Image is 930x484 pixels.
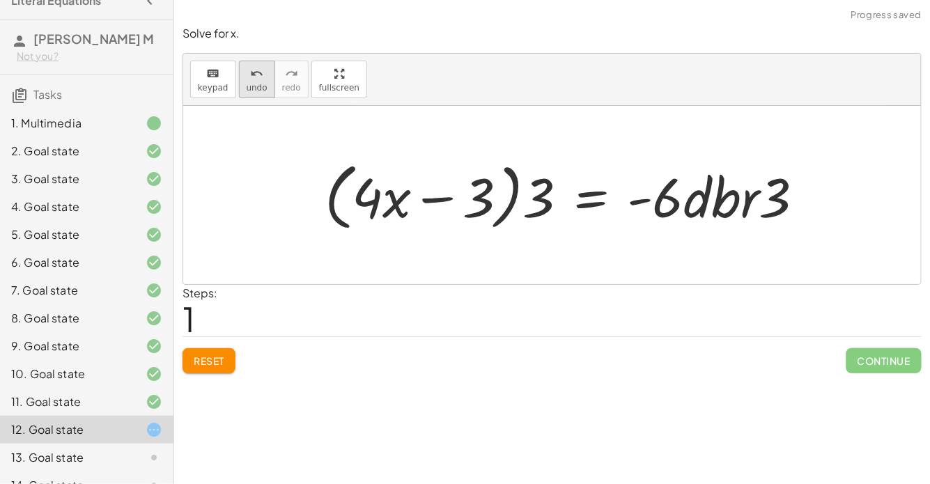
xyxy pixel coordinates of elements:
i: Task started. [146,421,162,438]
div: 2. Goal state [11,143,123,159]
i: Task finished and correct. [146,198,162,215]
span: Tasks [33,87,62,102]
span: [PERSON_NAME] M [33,31,154,47]
div: 8. Goal state [11,310,123,327]
div: 13. Goal state [11,449,123,466]
div: 9. Goal state [11,338,123,354]
span: Reset [194,354,224,367]
div: 1. Multimedia [11,115,123,132]
button: keyboardkeypad [190,61,236,98]
span: fullscreen [319,83,359,93]
i: Task finished and correct. [146,310,162,327]
p: Solve for x. [183,26,922,42]
span: keypad [198,83,228,93]
i: Task finished and correct. [146,254,162,271]
i: redo [285,65,298,82]
i: undo [250,65,263,82]
button: undoundo [239,61,275,98]
button: Reset [183,348,235,373]
div: 11. Goal state [11,393,123,410]
i: Task not started. [146,449,162,466]
i: Task finished and correct. [146,143,162,159]
div: 5. Goal state [11,226,123,243]
div: Not you? [17,49,162,63]
button: fullscreen [311,61,367,98]
div: 3. Goal state [11,171,123,187]
label: Steps: [183,286,217,300]
span: redo [282,83,301,93]
i: Task finished and correct. [146,226,162,243]
div: 12. Goal state [11,421,123,438]
span: 1 [183,297,195,340]
span: undo [247,83,268,93]
i: keyboard [206,65,219,82]
i: Task finished and correct. [146,366,162,382]
span: Progress saved [851,8,922,22]
div: 4. Goal state [11,198,123,215]
i: Task finished. [146,115,162,132]
div: 10. Goal state [11,366,123,382]
div: 7. Goal state [11,282,123,299]
div: 6. Goal state [11,254,123,271]
i: Task finished and correct. [146,171,162,187]
i: Task finished and correct. [146,282,162,299]
i: Task finished and correct. [146,393,162,410]
button: redoredo [274,61,309,98]
i: Task finished and correct. [146,338,162,354]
